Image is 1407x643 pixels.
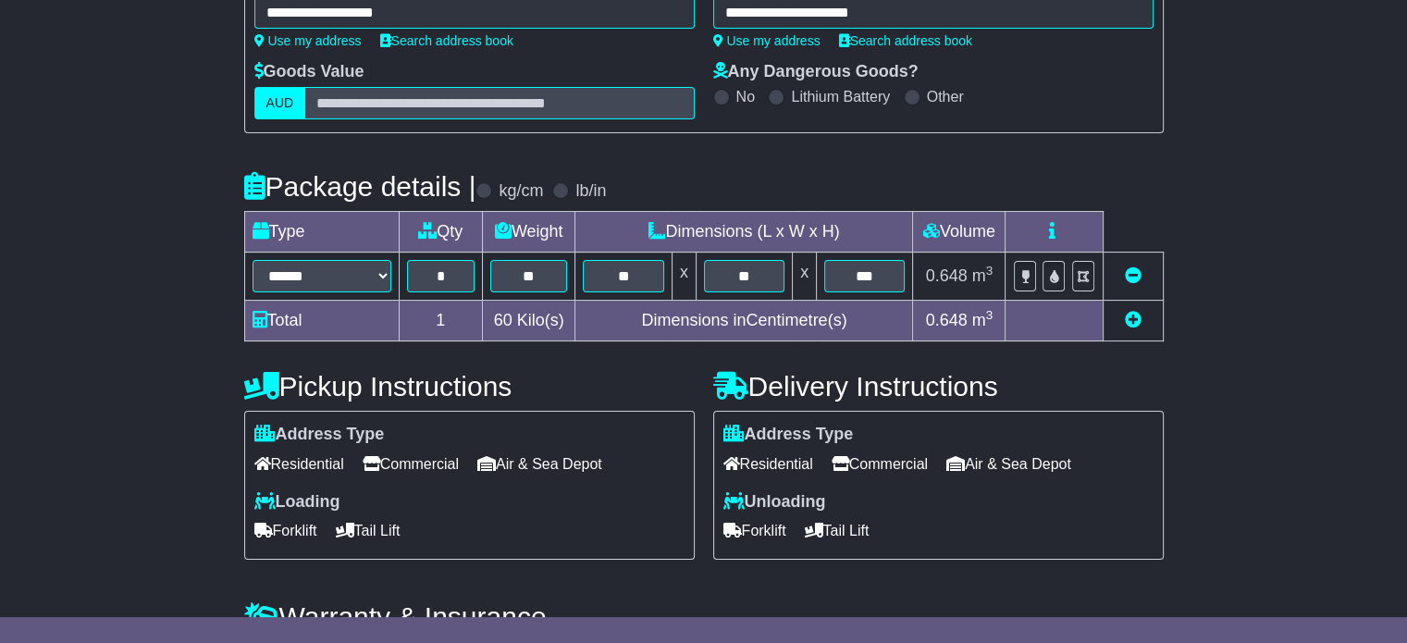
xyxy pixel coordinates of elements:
label: AUD [254,87,306,119]
span: 60 [494,311,512,329]
td: Qty [399,212,482,253]
a: Search address book [380,33,513,48]
span: Commercial [363,450,459,478]
label: kg/cm [499,181,543,202]
label: Goods Value [254,62,364,82]
h4: Pickup Instructions [244,371,695,402]
td: x [672,253,696,301]
td: 1 [399,301,482,341]
td: Kilo(s) [482,301,575,341]
a: Add new item [1125,311,1142,329]
td: Weight [482,212,575,253]
span: Commercial [832,450,928,478]
span: m [972,311,994,329]
span: 0.648 [926,311,968,329]
label: Lithium Battery [791,88,890,105]
label: Any Dangerous Goods? [713,62,919,82]
span: Residential [723,450,813,478]
td: Dimensions (L x W x H) [575,212,913,253]
label: Other [927,88,964,105]
span: Forklift [254,516,317,545]
sup: 3 [986,264,994,278]
td: x [793,253,817,301]
a: Remove this item [1125,266,1142,285]
td: Volume [913,212,1006,253]
label: Address Type [723,425,854,445]
td: Type [244,212,399,253]
span: Tail Lift [336,516,401,545]
h4: Warranty & Insurance [244,601,1164,632]
a: Use my address [254,33,362,48]
span: Residential [254,450,344,478]
span: Tail Lift [805,516,870,545]
td: Dimensions in Centimetre(s) [575,301,913,341]
label: lb/in [575,181,606,202]
sup: 3 [986,308,994,322]
a: Use my address [713,33,821,48]
a: Search address book [839,33,972,48]
span: 0.648 [926,266,968,285]
span: Forklift [723,516,786,545]
label: No [736,88,755,105]
label: Unloading [723,492,826,513]
span: Air & Sea Depot [477,450,602,478]
td: Total [244,301,399,341]
h4: Delivery Instructions [713,371,1164,402]
h4: Package details | [244,171,476,202]
label: Address Type [254,425,385,445]
label: Loading [254,492,340,513]
span: m [972,266,994,285]
span: Air & Sea Depot [946,450,1071,478]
